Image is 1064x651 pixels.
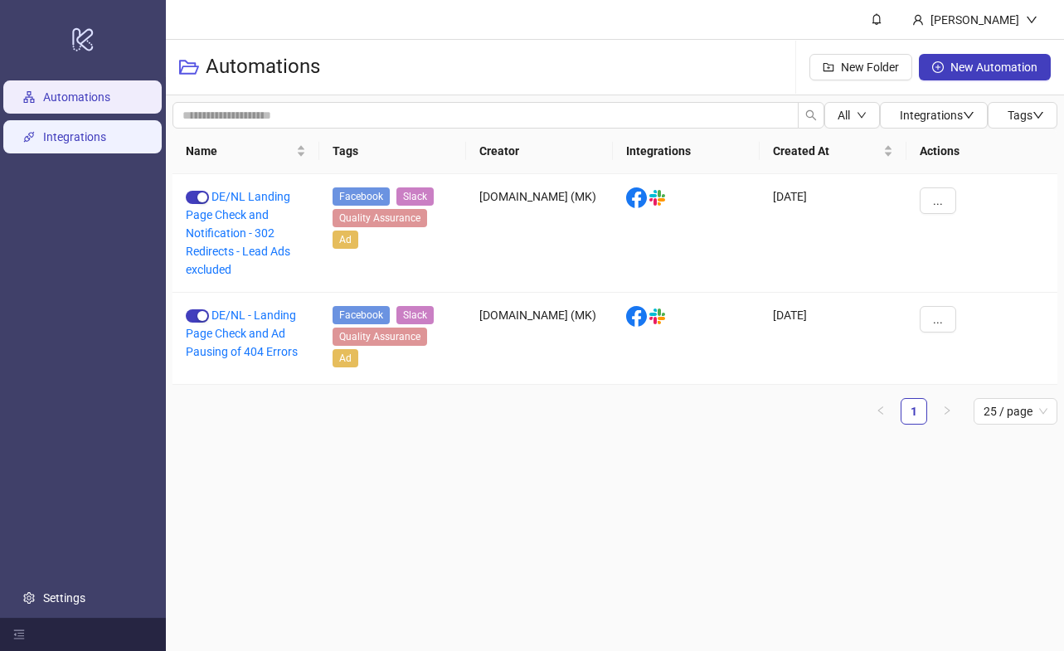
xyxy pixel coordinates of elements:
span: Slack [396,306,434,324]
span: Slack [396,187,434,206]
button: Alldown [824,102,880,129]
th: Creator [466,129,613,174]
th: Created At [760,129,906,174]
li: Next Page [934,398,960,425]
span: left [876,406,886,415]
th: Integrations [613,129,760,174]
th: Actions [906,129,1057,174]
span: menu-fold [13,629,25,640]
div: [DATE] [760,174,906,293]
button: New Automation [919,54,1051,80]
span: folder-add [823,61,834,73]
div: Page Size [974,398,1057,425]
h3: Automations [206,54,320,80]
a: 1 [901,399,926,424]
span: 25 / page [984,399,1047,424]
span: bell [871,13,882,25]
span: Facebook [333,306,390,324]
th: Tags [319,129,466,174]
th: Name [172,129,319,174]
button: Integrationsdown [880,102,988,129]
span: Name [186,142,293,160]
span: Quality Assurance [333,209,427,227]
span: down [1026,14,1037,26]
button: left [867,398,894,425]
li: 1 [901,398,927,425]
span: Facebook [333,187,390,206]
a: Automations [43,90,110,104]
span: Integrations [900,109,974,122]
a: Integrations [43,130,106,143]
div: [DATE] [760,293,906,385]
a: Settings [43,591,85,605]
div: [DOMAIN_NAME] (MK) [466,293,613,385]
span: user [912,14,924,26]
span: folder-open [179,57,199,77]
button: New Folder [809,54,912,80]
a: DE/NL - Landing Page Check and Ad Pausing of 404 Errors [186,308,298,358]
span: ... [933,194,943,207]
button: right [934,398,960,425]
span: Created At [773,142,880,160]
span: down [857,110,867,120]
span: Quality Assurance [333,328,427,346]
span: New Folder [841,61,899,74]
span: down [963,109,974,121]
span: Tags [1008,109,1044,122]
span: search [805,109,817,121]
span: right [942,406,952,415]
span: All [838,109,850,122]
div: [DOMAIN_NAME] (MK) [466,174,613,293]
span: down [1032,109,1044,121]
span: ... [933,313,943,326]
span: Ad [333,349,358,367]
button: Tagsdown [988,102,1057,129]
span: New Automation [950,61,1037,74]
button: ... [920,306,956,333]
span: Ad [333,231,358,249]
div: [PERSON_NAME] [924,11,1026,29]
li: Previous Page [867,398,894,425]
button: ... [920,187,956,214]
span: plus-circle [932,61,944,73]
a: DE/NL Landing Page Check and Notification - 302 Redirects - Lead Ads excluded [186,190,290,276]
